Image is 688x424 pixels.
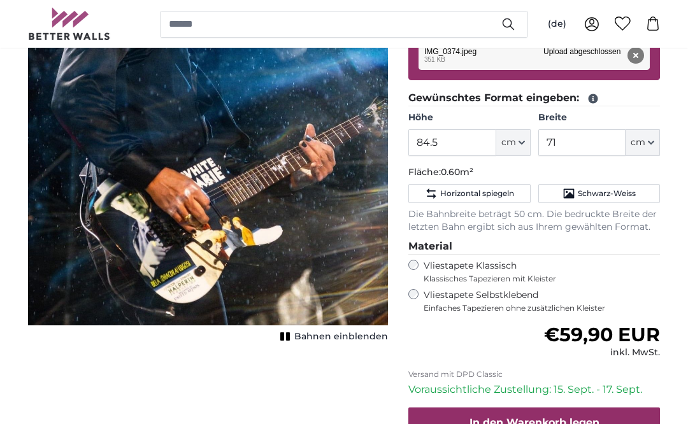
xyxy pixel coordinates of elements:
button: (de) [538,13,577,36]
legend: Gewünschtes Format eingeben: [408,90,660,106]
span: €59,90 EUR [544,323,660,346]
label: Höhe [408,111,530,124]
p: Voraussichtliche Zustellung: 15. Sept. - 17. Sept. [408,382,660,397]
button: Horizontal spiegeln [408,184,530,203]
legend: Material [408,239,660,255]
p: Fläche: [408,166,660,179]
span: cm [631,136,645,149]
p: Die Bahnbreite beträgt 50 cm. Die bedruckte Breite der letzten Bahn ergibt sich aus Ihrem gewählt... [408,208,660,234]
img: Betterwalls [28,8,111,40]
span: Klassisches Tapezieren mit Kleister [424,274,649,284]
span: Schwarz-Weiss [578,188,636,199]
span: cm [501,136,516,149]
span: Bahnen einblenden [294,330,388,343]
label: Vliestapete Selbstklebend [424,289,660,313]
button: cm [626,129,660,156]
button: Bahnen einblenden [276,328,388,346]
p: Versand mit DPD Classic [408,369,660,379]
span: Horizontal spiegeln [440,188,514,199]
button: Schwarz-Weiss [538,184,660,203]
label: Vliestapete Klassisch [424,260,649,284]
button: cm [496,129,531,156]
div: inkl. MwSt. [544,346,660,359]
span: 0.60m² [441,166,473,178]
label: Breite [538,111,660,124]
span: Einfaches Tapezieren ohne zusätzlichen Kleister [424,303,660,313]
